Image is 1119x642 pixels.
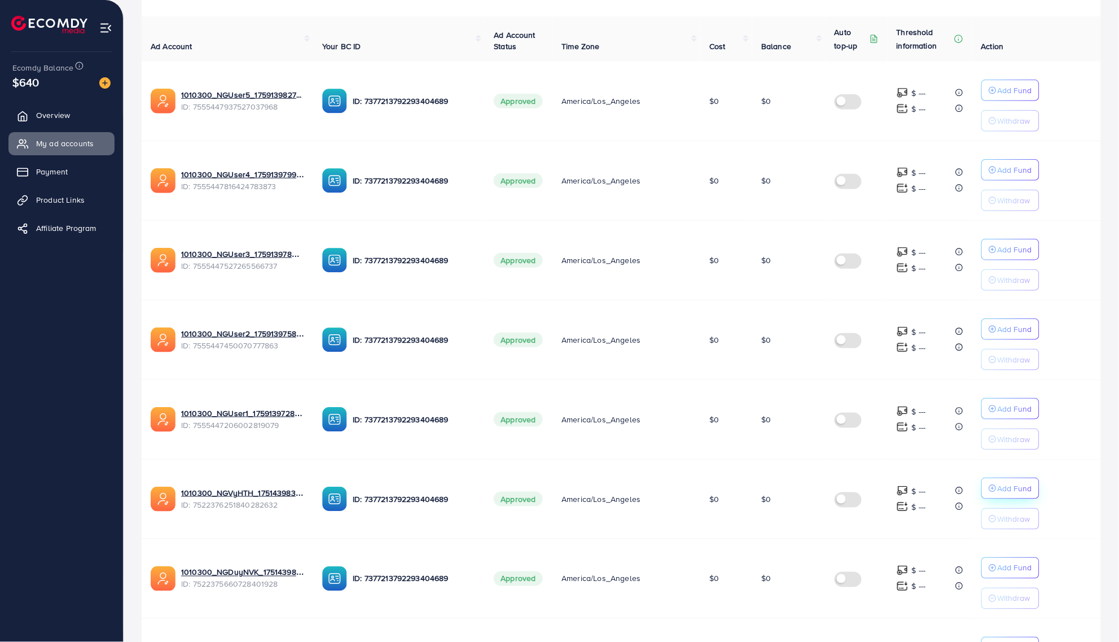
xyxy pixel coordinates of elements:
span: Balance [761,41,791,52]
p: Add Fund [998,84,1032,97]
p: Withdraw [998,433,1030,446]
img: top-up amount [897,167,909,178]
iframe: Chat [1071,591,1111,634]
span: America/Los_Angeles [561,175,640,186]
img: ic-ba-acc.ded83a64.svg [322,327,347,352]
p: ID: 7377213792293404689 [353,174,476,187]
button: Add Fund [981,239,1039,260]
span: $0 [761,493,771,505]
div: <span class='underline'>1010300_NGUser2_1759139758669</span></br>7555447450070777863 [181,328,304,351]
img: top-up amount [897,501,909,513]
a: 1010300_NGUser2_1759139758669 [181,328,304,339]
p: Auto top-up [835,25,867,53]
span: Ad Account Status [494,29,536,52]
img: ic-ads-acc.e4c84228.svg [151,487,175,512]
p: $ --- [912,86,926,100]
p: $ --- [912,182,926,195]
span: $0 [709,493,719,505]
span: Approved [494,253,542,268]
span: Affiliate Program [36,222,96,234]
button: Add Fund [981,478,1039,499]
p: Withdraw [998,512,1030,526]
p: ID: 7377213792293404689 [353,254,476,267]
p: $ --- [912,500,926,514]
button: Add Fund [981,557,1039,579]
span: Ad Account [151,41,192,52]
img: ic-ads-acc.e4c84228.svg [151,168,175,193]
p: Add Fund [998,322,1032,336]
p: ID: 7377213792293404689 [353,492,476,506]
span: Approved [494,94,542,108]
img: ic-ba-acc.ded83a64.svg [322,487,347,512]
span: Time Zone [561,41,599,52]
span: ID: 7555447816424783873 [181,181,304,192]
span: Approved [494,492,542,506]
span: $0 [709,255,719,266]
span: $0 [709,175,719,186]
p: ID: 7377213792293404689 [353,413,476,426]
a: 1010300_NGDuyNVK_1751439806933 [181,567,304,578]
img: ic-ads-acc.e4c84228.svg [151,407,175,432]
a: 1010300_NGVyHTH_1751439833450 [181,487,304,499]
p: Add Fund [998,402,1032,416]
img: ic-ads-acc.e4c84228.svg [151,89,175,113]
div: <span class='underline'>1010300_NGUser3_1759139780499</span></br>7555447527265566737 [181,248,304,272]
img: top-up amount [897,103,909,115]
span: $0 [761,334,771,346]
span: $0 [761,414,771,425]
span: America/Los_Angeles [561,334,640,346]
button: Add Fund [981,80,1039,101]
button: Withdraw [981,429,1039,450]
div: <span class='underline'>1010300_NGUser5_1759139827217</span></br>7555447937527037968 [181,89,304,112]
div: <span class='underline'>1010300_NGDuyNVK_1751439806933</span></br>7522375660728401928 [181,567,304,590]
a: My ad accounts [8,132,115,155]
span: Approved [494,412,542,427]
span: ID: 7555447450070777863 [181,340,304,351]
img: ic-ads-acc.e4c84228.svg [151,566,175,591]
a: Product Links [8,189,115,211]
p: $ --- [912,246,926,259]
p: Add Fund [998,163,1032,177]
p: ID: 7377213792293404689 [353,333,476,347]
p: $ --- [912,166,926,180]
a: 1010300_NGUser5_1759139827217 [181,89,304,101]
span: $0 [709,573,719,584]
img: top-up amount [897,421,909,433]
p: $ --- [912,405,926,418]
img: top-up amount [897,262,909,274]
p: $ --- [912,421,926,434]
span: $0 [761,255,771,266]
span: America/Los_Angeles [561,414,640,425]
span: $0 [761,175,771,186]
div: <span class='underline'>1010300_NGVyHTH_1751439833450</span></br>7522376251840282632 [181,487,304,510]
img: ic-ba-acc.ded83a64.svg [322,89,347,113]
button: Add Fund [981,398,1039,420]
button: Withdraw [981,349,1039,370]
span: ID: 7555447527265566737 [181,260,304,272]
span: ID: 7555447937527037968 [181,101,304,112]
span: $0 [761,95,771,107]
p: ID: 7377213792293404689 [353,572,476,586]
span: America/Los_Angeles [561,493,640,505]
span: Your BC ID [322,41,361,52]
button: Withdraw [981,110,1039,132]
p: $ --- [912,325,926,339]
p: $ --- [912,102,926,116]
p: Withdraw [998,194,1030,207]
p: $ --- [912,341,926,355]
span: My ad accounts [36,138,94,149]
p: Add Fund [998,482,1032,495]
img: ic-ba-acc.ded83a64.svg [322,566,347,591]
span: America/Los_Angeles [561,255,640,266]
span: Approved [494,571,542,586]
a: Payment [8,160,115,183]
span: Overview [36,110,70,121]
span: America/Los_Angeles [561,573,640,584]
div: <span class='underline'>1010300_NGUser1_1759139728283</span></br>7555447206002819079 [181,408,304,431]
img: ic-ba-acc.ded83a64.svg [322,407,347,432]
button: Withdraw [981,508,1039,530]
a: 1010300_NGUser3_1759139780499 [181,248,304,260]
span: Approved [494,173,542,188]
span: Cost [709,41,726,52]
p: Add Fund [998,243,1032,256]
